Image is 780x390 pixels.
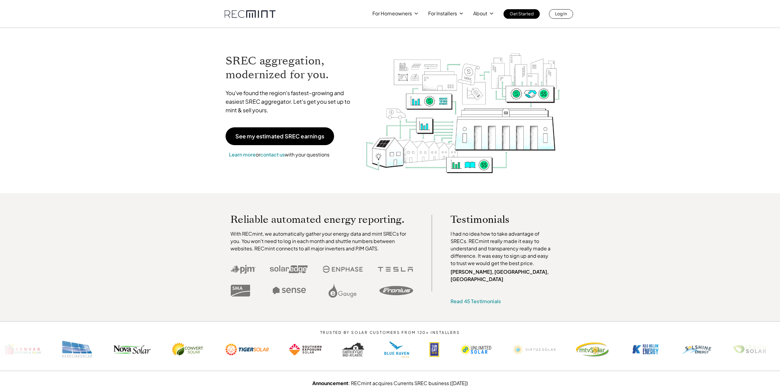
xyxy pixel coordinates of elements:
[230,215,413,224] p: Reliable automated energy reporting.
[451,230,554,267] p: I had no idea how to take advantage of SRECs. RECmint really made it easy to understand and trans...
[451,215,542,224] p: Testimonials
[226,89,356,114] p: You've found the region's fastest-growing and easiest SREC aggregator. Let's get you set up to mi...
[372,9,412,18] p: For Homeowners
[230,230,413,252] p: With RECmint, we automatically gather your energy data and mint SRECs for you. You won't need to ...
[510,9,534,18] p: Get Started
[451,268,554,283] p: [PERSON_NAME], [GEOGRAPHIC_DATA], [GEOGRAPHIC_DATA]
[302,330,478,335] p: TRUSTED BY SOLAR CUSTOMERS FROM 120+ INSTALLERS
[235,133,324,139] p: See my estimated SREC earnings
[226,127,334,145] a: See my estimated SREC earnings
[451,298,501,304] a: Read 45 Testimonials
[428,9,457,18] p: For Installers
[229,151,256,158] a: Learn more
[226,54,356,82] h1: SREC aggregation, modernized for you.
[504,9,540,19] a: Get Started
[260,151,285,158] a: contact us
[555,9,567,18] p: Log In
[473,9,487,18] p: About
[365,37,561,175] img: RECmint value cycle
[549,9,573,19] a: Log In
[226,151,333,159] p: or with your questions
[312,380,348,386] strong: Announcement
[312,380,468,386] a: Announcement: RECmint acquires Currents SREC business ([DATE])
